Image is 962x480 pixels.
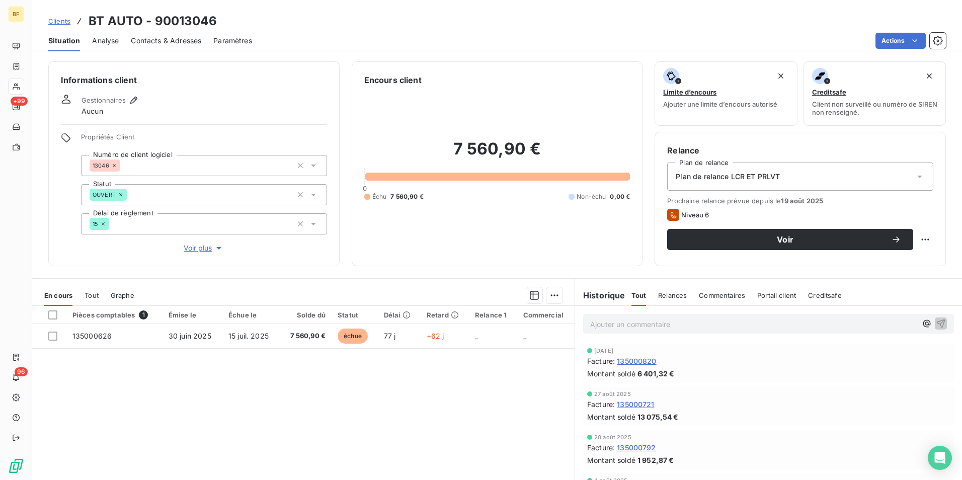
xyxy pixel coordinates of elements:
span: échue [338,329,368,344]
span: Montant soldé [587,412,635,422]
a: Clients [48,16,70,26]
div: Retard [427,311,463,319]
span: En cours [44,291,72,299]
span: 96 [15,367,28,376]
span: Creditsafe [808,291,842,299]
div: BF [8,6,24,22]
div: Émise le [169,311,216,319]
span: Limite d’encours [663,88,716,96]
span: Relances [658,291,687,299]
h6: Relance [667,144,933,156]
span: Graphe [111,291,134,299]
span: 19 août 2025 [781,197,823,205]
span: Voir plus [184,243,224,253]
span: Aucun [82,106,103,116]
span: [DATE] [594,348,613,354]
span: 135000820 [617,356,656,366]
span: 15 juil. 2025 [228,332,269,340]
h3: BT AUTO - 90013046 [89,12,217,30]
span: 20 août 2025 [594,434,631,440]
h2: 7 560,90 € [364,139,630,169]
div: Statut [338,311,372,319]
span: Non-échu [577,192,606,201]
button: Limite d’encoursAjouter une limite d’encours autorisé [655,61,797,126]
input: Ajouter une valeur [109,219,117,228]
div: Relance 1 [475,311,511,319]
input: Ajouter une valeur [127,190,135,199]
span: Contacts & Adresses [131,36,201,46]
span: Ajouter une limite d’encours autorisé [663,100,777,108]
span: Creditsafe [812,88,846,96]
button: CreditsafeClient non surveillé ou numéro de SIREN non renseigné. [804,61,946,126]
span: 0,00 € [610,192,630,201]
span: +62 j [427,332,444,340]
img: Logo LeanPay [8,458,24,474]
span: Voir [679,235,891,244]
span: Client non surveillé ou numéro de SIREN non renseigné. [812,100,937,116]
span: OUVERT [93,192,116,198]
span: 135000721 [617,399,654,410]
span: Montant soldé [587,455,635,465]
button: Actions [875,33,926,49]
span: 30 juin 2025 [169,332,211,340]
span: 13046 [93,163,109,169]
span: 1 952,87 € [637,455,674,465]
span: Facture : [587,356,615,366]
span: 7 560,90 € [286,331,326,341]
span: Situation [48,36,80,46]
span: Échu [372,192,387,201]
span: Tout [631,291,647,299]
div: Commercial [523,311,569,319]
h6: Encours client [364,74,422,86]
button: Voir plus [81,243,327,254]
div: Solde dû [286,311,326,319]
button: Voir [667,229,913,250]
span: 135000626 [72,332,112,340]
span: _ [523,332,526,340]
span: 0 [363,184,367,192]
span: Niveau 6 [681,211,709,219]
h6: Informations client [61,74,327,86]
div: Échue le [228,311,274,319]
span: +99 [11,97,28,106]
span: Clients [48,17,70,25]
div: Délai [384,311,415,319]
span: Propriétés Client [81,133,327,147]
span: Plan de relance LCR ET PRLVT [676,172,780,182]
span: _ [475,332,478,340]
span: 7 560,90 € [390,192,424,201]
span: Prochaine relance prévue depuis le [667,197,933,205]
span: 77 j [384,332,396,340]
span: 13 075,54 € [637,412,679,422]
span: Facture : [587,399,615,410]
span: 6 401,32 € [637,368,675,379]
span: 15 [93,221,98,227]
span: Montant soldé [587,368,635,379]
span: 27 août 2025 [594,391,631,397]
span: Tout [85,291,99,299]
div: Open Intercom Messenger [928,446,952,470]
span: 1 [139,310,148,319]
span: Facture : [587,442,615,453]
span: Commentaires [699,291,745,299]
span: 135000792 [617,442,656,453]
h6: Historique [575,289,625,301]
span: Portail client [757,291,796,299]
span: Gestionnaires [82,96,126,104]
input: Ajouter une valeur [120,161,128,170]
span: Paramètres [213,36,252,46]
div: Pièces comptables [72,310,156,319]
span: Analyse [92,36,119,46]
